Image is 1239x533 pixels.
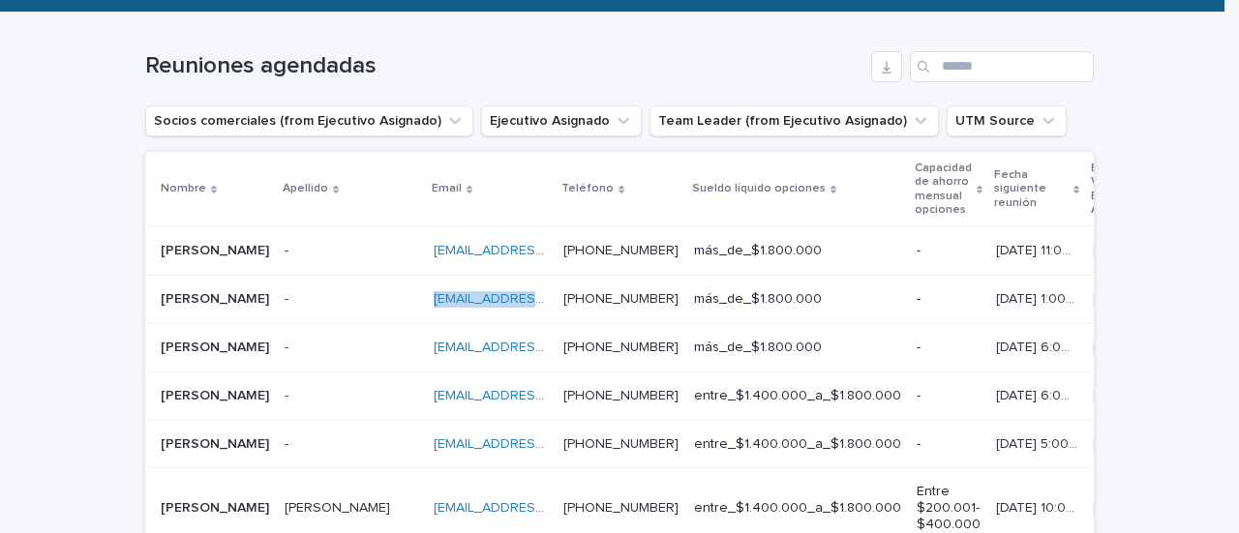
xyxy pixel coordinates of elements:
p: Carolina Elizabeth Ramos Pantoja [161,496,273,517]
p: - [917,388,981,404]
p: 8/9/2025 5:00 PM [996,432,1081,453]
button: Team Leader (from Ejecutivo Asignado) [650,105,939,136]
p: más_de_$1.800.000 [694,340,901,356]
p: Capacidad de ahorro mensual opciones [915,158,972,222]
p: - [285,384,292,404]
p: - [917,436,981,453]
p: 7/9/2025 10:00 AM [996,496,1081,517]
p: 12/9/2025 1:00 PM [996,287,1081,308]
p: Ejecutivos de Ventas (from Ejecutivo Asignado) [1091,158,1198,222]
button: UTM Source [947,105,1067,136]
p: más_de_$1.800.000 [694,243,901,259]
p: Waldo ramirez leyton [161,287,273,308]
p: entre_$1.400.000_a_$1.800.000 [694,388,901,404]
p: Sueldo líquido opciones [692,178,826,199]
a: [EMAIL_ADDRESS][DOMAIN_NAME] [434,389,652,402]
p: Entre $200.001- $400.000 [917,484,981,532]
button: Socios comerciales (from Ejecutivo Asignado) [145,105,473,136]
a: [PHONE_NUMBER] [563,389,679,402]
p: - [917,243,981,259]
p: - [917,291,981,308]
p: Nombre [161,178,206,199]
a: [PHONE_NUMBER] [563,244,679,257]
p: 9/9/2025 6:00 PM [996,336,1081,356]
p: 8/9/2025 6:00 PM [996,384,1081,404]
p: Jorge Luis Meléndez Fuentealba [161,239,273,259]
a: [PHONE_NUMBER] [563,341,679,354]
a: [EMAIL_ADDRESS][DOMAIN_NAME] [434,292,652,306]
button: Ejecutivo Asignado [481,105,642,136]
a: [EMAIL_ADDRESS][DOMAIN_NAME] [434,341,652,354]
p: Mario Hernan Gonzalez Becerra [161,336,273,356]
p: [PERSON_NAME] [285,496,394,517]
a: [EMAIL_ADDRESS][DOMAIN_NAME] [434,437,652,451]
p: Ricardo Mauricio Olivares Carrasco [161,432,273,453]
p: Email [432,178,462,199]
p: Teléfono [561,178,614,199]
a: [EMAIL_ADDRESS][DOMAIN_NAME] [434,501,652,515]
p: Edson Sepulveda Beltran [161,384,273,404]
p: entre_$1.400.000_a_$1.800.000 [694,436,901,453]
p: más_de_$1.800.000 [694,291,901,308]
p: Fecha siguiente reunión [994,164,1069,214]
h1: Reuniones agendadas [145,52,863,80]
a: [PHONE_NUMBER] [563,501,679,515]
a: [PHONE_NUMBER] [563,437,679,451]
p: - [285,239,292,259]
a: [PHONE_NUMBER] [563,292,679,306]
p: - [917,340,981,356]
input: Search [910,51,1094,82]
p: Apellido [283,178,328,199]
p: - [285,432,292,453]
p: - [285,336,292,356]
p: - [285,287,292,308]
p: entre_$1.400.000_a_$1.800.000 [694,500,901,517]
p: 26/9/2025 11:00 AM [996,239,1081,259]
a: [EMAIL_ADDRESS][DOMAIN_NAME] [434,244,652,257]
